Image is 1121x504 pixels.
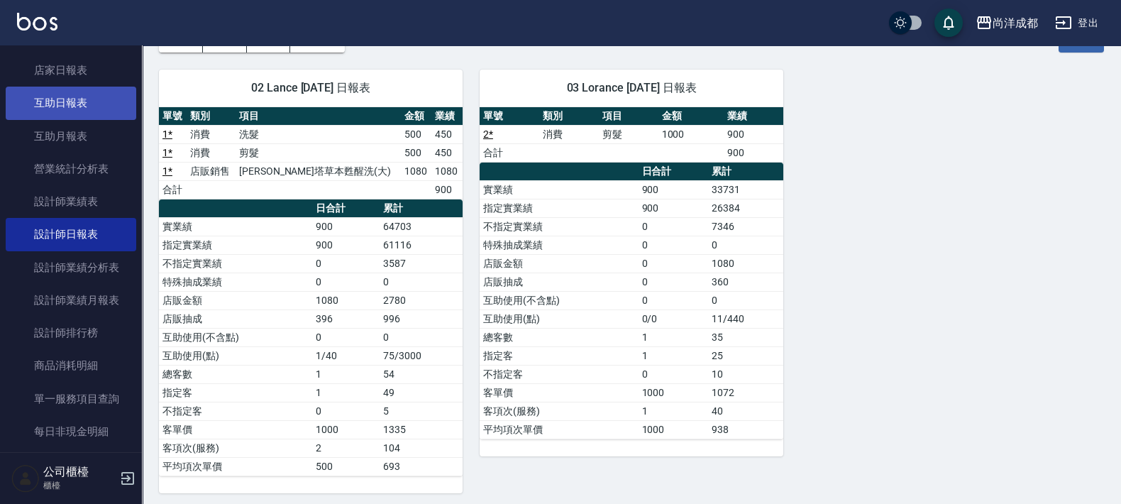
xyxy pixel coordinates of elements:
a: 互助月報表 [6,120,136,153]
td: 900 [431,180,463,199]
table: a dense table [480,163,783,439]
td: 1 [312,383,380,402]
td: 0 [708,236,783,254]
td: 特殊抽成業績 [159,273,312,291]
td: 不指定客 [480,365,639,383]
td: 1 [312,365,380,383]
td: 互助使用(不含點) [159,328,312,346]
th: 項目 [236,107,401,126]
td: 合計 [480,143,539,162]
td: 64703 [380,217,463,236]
td: 2780 [380,291,463,309]
img: Logo [17,13,57,31]
p: 櫃檯 [43,479,116,492]
td: 總客數 [480,328,639,346]
td: 1 [639,346,709,365]
td: [PERSON_NAME]塔草本甦醒洗(大) [236,162,401,180]
td: 0 [639,365,709,383]
td: 不指定實業績 [159,254,312,273]
td: 特殊抽成業績 [480,236,639,254]
td: 互助使用(點) [480,309,639,328]
td: 61116 [380,236,463,254]
th: 類別 [187,107,235,126]
td: 1/40 [312,346,380,365]
span: 02 Lance [DATE] 日報表 [176,81,446,95]
td: 平均項次單價 [480,420,639,439]
td: 25 [708,346,783,365]
th: 單號 [480,107,539,126]
td: 合計 [159,180,187,199]
td: 0 [380,273,463,291]
td: 11/440 [708,309,783,328]
td: 客項次(服務) [480,402,639,420]
td: 剪髮 [599,125,658,143]
th: 單號 [159,107,187,126]
td: 5 [380,402,463,420]
td: 10 [708,365,783,383]
td: 900 [639,199,709,217]
td: 剪髮 [236,143,401,162]
td: 指定客 [480,346,639,365]
th: 金額 [658,107,724,126]
td: 500 [401,143,432,162]
table: a dense table [480,107,783,163]
a: 店家日報表 [6,54,136,87]
td: 不指定客 [159,402,312,420]
td: 總客數 [159,365,312,383]
td: 0 [639,236,709,254]
td: 0 [639,217,709,236]
td: 35 [708,328,783,346]
td: 平均項次單價 [159,457,312,476]
td: 500 [312,457,380,476]
td: 900 [312,217,380,236]
th: 累計 [380,199,463,218]
td: 900 [312,236,380,254]
td: 0 [639,273,709,291]
td: 938 [708,420,783,439]
td: 54 [380,365,463,383]
td: 0 [312,402,380,420]
td: 店販銷售 [187,162,235,180]
td: 40 [708,402,783,420]
th: 類別 [539,107,599,126]
a: 單一服務項目查詢 [6,383,136,415]
th: 日合計 [639,163,709,181]
td: 7346 [708,217,783,236]
th: 金額 [401,107,432,126]
td: 不指定實業績 [480,217,639,236]
table: a dense table [159,107,463,199]
td: 互助使用(點) [159,346,312,365]
a: 互助日報表 [6,87,136,119]
td: 指定實業績 [480,199,639,217]
td: 店販金額 [159,291,312,309]
td: 26384 [708,199,783,217]
td: 消費 [187,125,235,143]
img: Person [11,464,40,493]
button: 尚洋成都 [970,9,1044,38]
td: 店販抽成 [159,309,312,328]
td: 360 [708,273,783,291]
td: 0 [708,291,783,309]
td: 0/0 [639,309,709,328]
th: 日合計 [312,199,380,218]
span: 03 Lorance [DATE] 日報表 [497,81,766,95]
a: 每日非現金明細 [6,415,136,448]
td: 0 [312,254,380,273]
td: 指定客 [159,383,312,402]
td: 33731 [708,180,783,199]
td: 互助使用(不含點) [480,291,639,309]
th: 累計 [708,163,783,181]
td: 1000 [639,420,709,439]
td: 1000 [658,125,724,143]
td: 實業績 [480,180,639,199]
td: 店販抽成 [480,273,639,291]
td: 900 [724,143,783,162]
td: 0 [312,328,380,346]
td: 996 [380,309,463,328]
td: 693 [380,457,463,476]
td: 0 [639,291,709,309]
td: 450 [431,143,463,162]
td: 1080 [431,162,463,180]
td: 1000 [312,420,380,439]
h5: 公司櫃檯 [43,465,116,479]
